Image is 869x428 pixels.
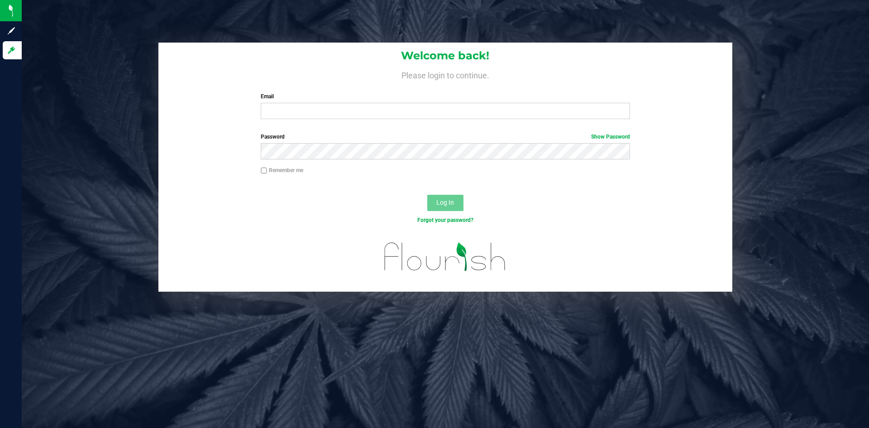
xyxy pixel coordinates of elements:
[373,234,517,280] img: flourish_logo.svg
[7,26,16,35] inline-svg: Sign up
[261,166,303,174] label: Remember me
[261,134,285,140] span: Password
[436,199,454,206] span: Log In
[261,168,267,174] input: Remember me
[158,50,732,62] h1: Welcome back!
[417,217,473,223] a: Forgot your password?
[591,134,630,140] a: Show Password
[7,46,16,55] inline-svg: Log in
[158,69,732,80] h4: Please login to continue.
[261,92,630,101] label: Email
[427,195,463,211] button: Log In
